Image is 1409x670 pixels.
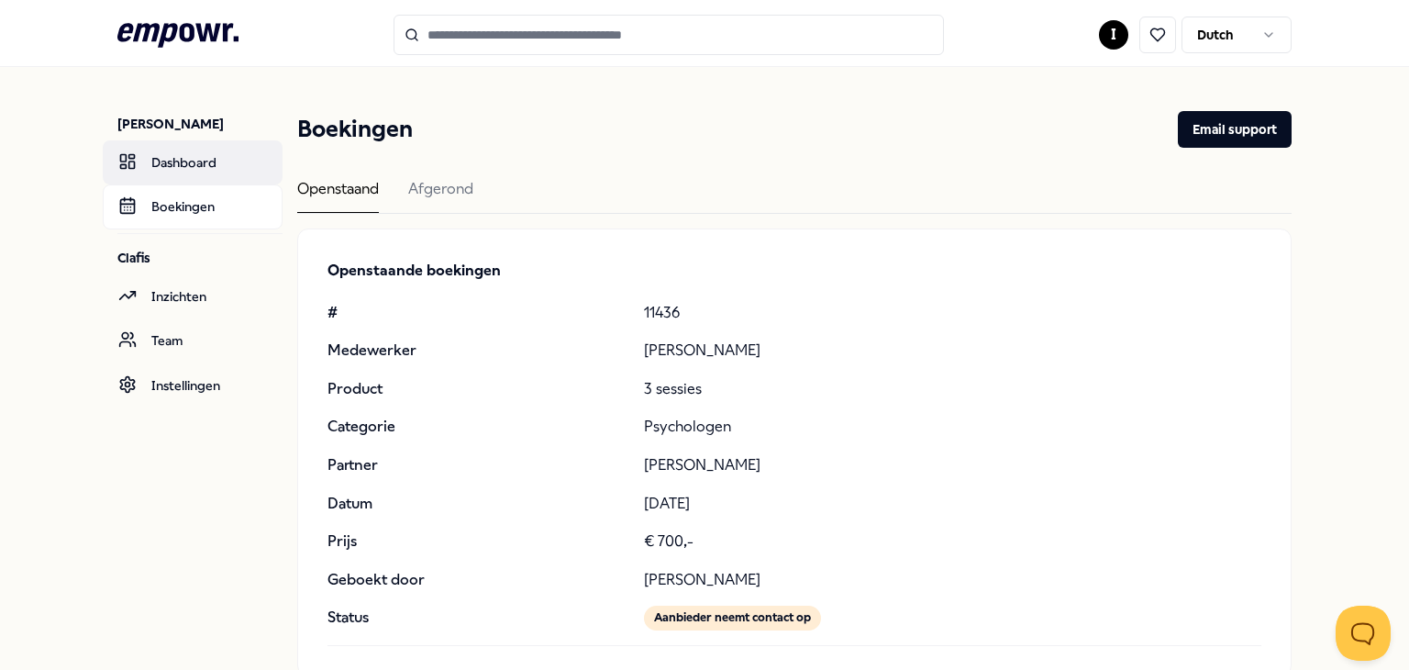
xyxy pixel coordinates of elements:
[297,111,413,148] h1: Boekingen
[327,492,629,516] p: Datum
[394,15,944,55] input: Search for products, categories or subcategories
[644,492,1261,516] p: [DATE]
[327,453,629,477] p: Partner
[103,274,283,318] a: Inzichten
[327,259,1261,283] p: Openstaande boekingen
[644,377,1261,401] p: 3 sessies
[644,415,1261,439] p: Psychologen
[644,606,821,630] div: Aanbieder neemt contact op
[327,301,629,325] p: #
[327,530,629,553] p: Prijs
[327,377,629,401] p: Product
[103,363,283,408] a: Instellingen
[644,339,1261,363] p: [PERSON_NAME]
[644,530,1261,553] p: € 700,-
[644,301,1261,325] p: 11436
[117,115,283,133] p: [PERSON_NAME]
[327,568,629,592] p: Geboekt door
[103,318,283,363] a: Team
[327,606,629,630] p: Status
[1336,606,1391,661] iframe: Help Scout Beacon - Open
[327,415,629,439] p: Categorie
[297,177,379,213] div: Openstaand
[103,184,283,229] a: Boekingen
[644,568,1261,592] p: [PERSON_NAME]
[103,140,283,184] a: Dashboard
[327,339,629,363] p: Medewerker
[1178,111,1292,148] button: Email support
[644,453,1261,477] p: [PERSON_NAME]
[1099,20,1128,50] button: I
[408,177,473,213] div: Afgerond
[117,249,283,267] p: Clafis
